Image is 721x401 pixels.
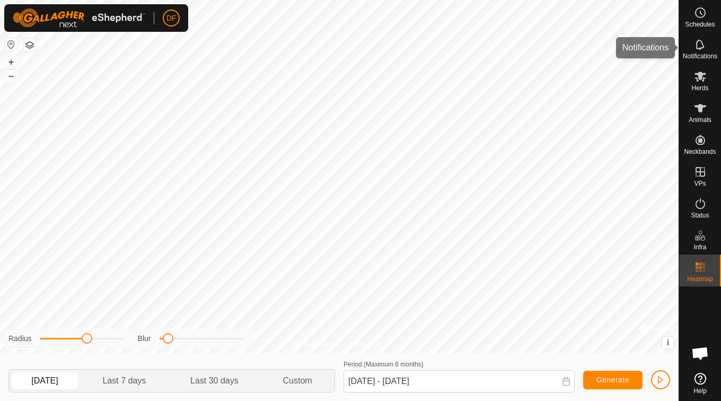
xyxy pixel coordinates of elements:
[583,371,643,389] button: Generate
[689,117,711,123] span: Animals
[596,376,629,384] span: Generate
[23,39,36,51] button: Map Layers
[667,338,669,347] span: i
[166,13,177,24] span: DF
[687,276,713,282] span: Heatmap
[8,333,32,344] label: Radius
[5,56,17,68] button: +
[5,69,17,82] button: –
[31,374,58,387] span: [DATE]
[684,337,716,369] div: Open chat
[683,53,717,59] span: Notifications
[350,339,381,349] a: Contact Us
[5,38,17,51] button: Reset Map
[344,361,424,368] label: Period (Maximum 6 months)
[138,333,151,344] label: Blur
[102,374,146,387] span: Last 7 days
[691,212,709,219] span: Status
[691,85,708,91] span: Herds
[693,388,707,394] span: Help
[685,21,715,28] span: Schedules
[693,244,706,250] span: Infra
[662,337,674,348] button: i
[13,8,145,28] img: Gallagher Logo
[684,149,716,155] span: Neckbands
[297,339,337,349] a: Privacy Policy
[283,374,312,387] span: Custom
[694,180,706,187] span: VPs
[679,369,721,398] a: Help
[190,374,239,387] span: Last 30 days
